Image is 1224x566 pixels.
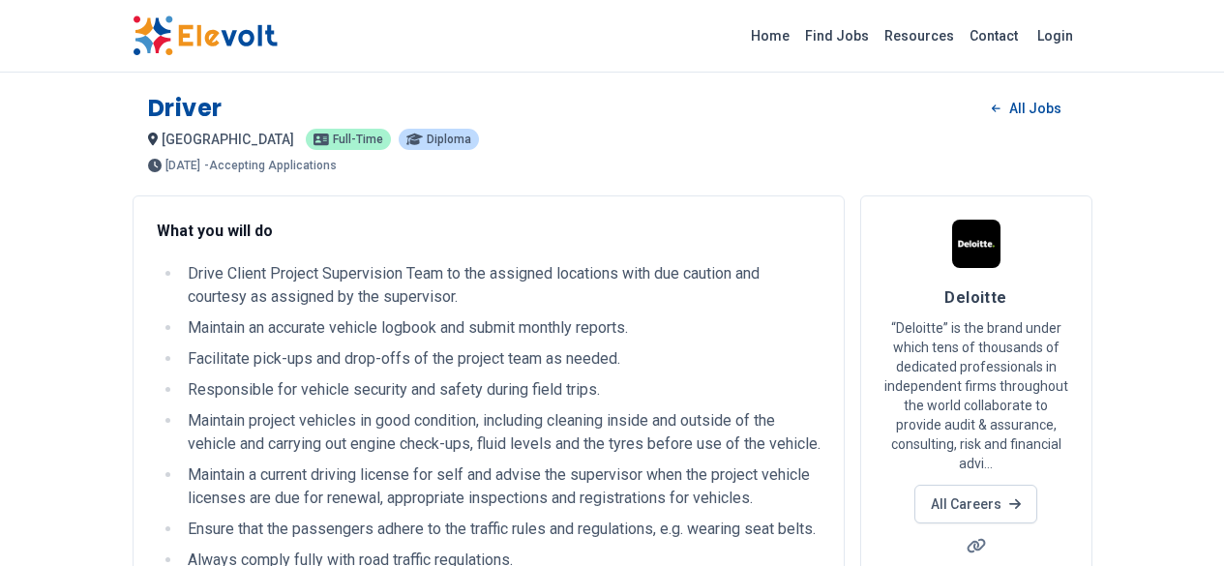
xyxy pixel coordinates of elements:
[182,409,821,456] li: Maintain project vehicles in good condition, including cleaning inside and outside of the vehicle...
[797,20,877,51] a: Find Jobs
[165,160,200,171] span: [DATE]
[884,318,1068,473] p: “Deloitte” is the brand under which tens of thousands of dedicated professionals in independent f...
[148,93,224,124] h1: Driver
[133,15,278,56] img: Elevolt
[182,316,821,340] li: Maintain an accurate vehicle logbook and submit monthly reports.
[182,262,821,309] li: Drive Client Project Supervision Team to the assigned locations with due caution and courtesy as ...
[182,463,821,510] li: Maintain a current driving license for self and advise the supervisor when the project vehicle li...
[182,378,821,402] li: Responsible for vehicle security and safety during field trips.
[204,160,337,171] p: - Accepting Applications
[877,20,962,51] a: Resources
[427,134,471,145] span: Diploma
[1026,16,1085,55] a: Login
[952,220,1000,268] img: Deloitte
[157,222,273,240] strong: What you will do
[944,288,1007,307] span: Deloitte
[743,20,797,51] a: Home
[976,94,1076,123] a: All Jobs
[162,132,294,147] span: [GEOGRAPHIC_DATA]
[182,347,821,371] li: Facilitate pick-ups and drop-offs of the project team as needed.
[962,20,1026,51] a: Contact
[182,518,821,541] li: Ensure that the passengers adhere to the traffic rules and regulations, e.g. wearing seat belts.
[914,485,1037,523] a: All Careers
[333,134,383,145] span: Full-time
